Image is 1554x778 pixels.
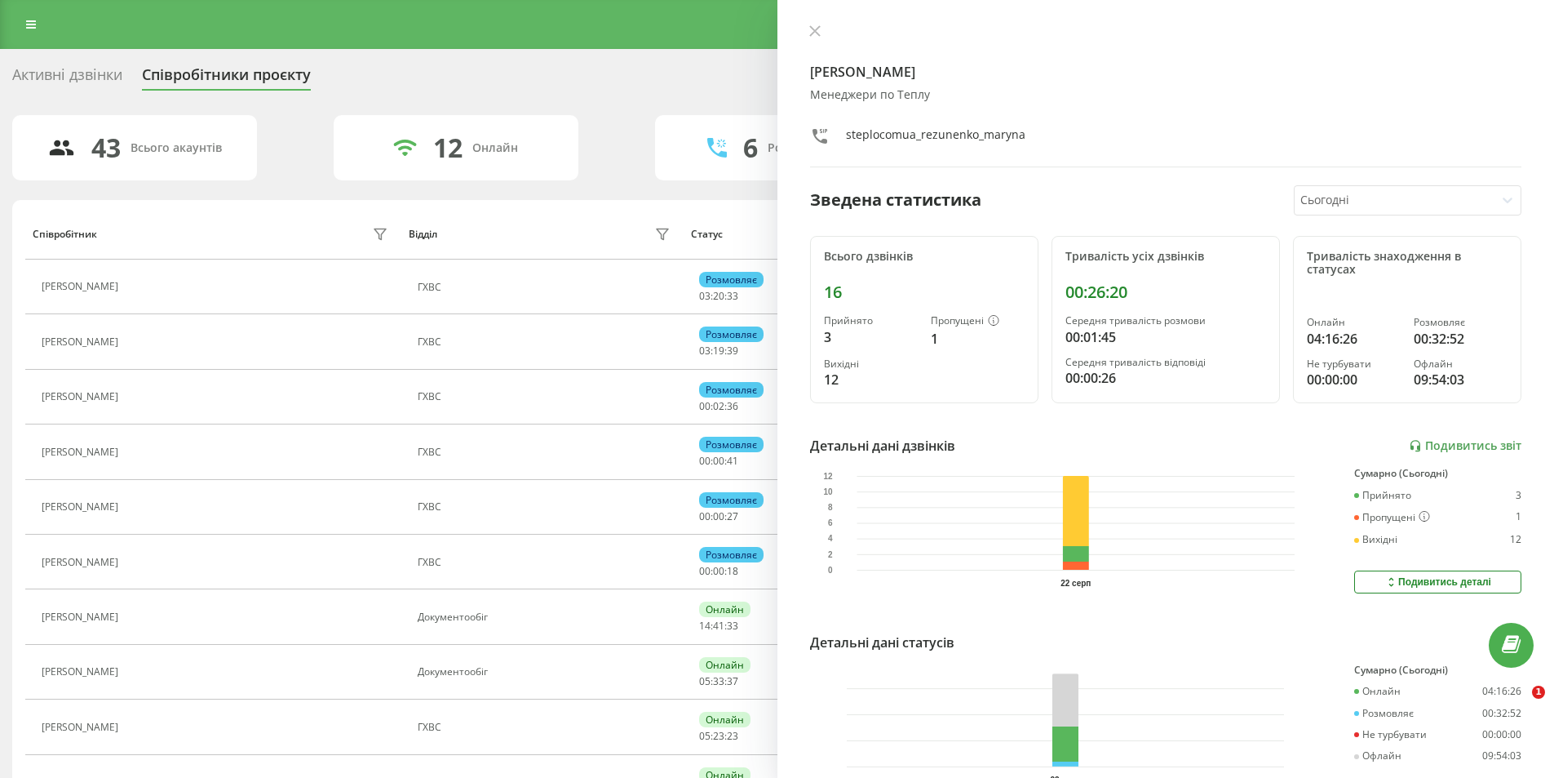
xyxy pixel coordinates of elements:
div: [PERSON_NAME] [42,447,122,458]
span: 00 [699,454,711,468]
span: 23 [713,729,724,743]
text: 6 [827,518,832,527]
div: Офлайн [1414,358,1508,370]
span: 00 [699,509,711,523]
div: : : [699,676,738,687]
iframe: Intercom live chat [1499,686,1538,725]
div: 12 [824,370,918,389]
div: Онлайн [472,141,518,155]
span: 03 [699,289,711,303]
div: 00:00:00 [1307,370,1401,389]
div: [PERSON_NAME] [42,391,122,402]
div: Подивитись деталі [1384,576,1491,589]
div: Онлайн [699,657,750,673]
div: [PERSON_NAME] [42,281,122,292]
div: 1 [1516,511,1521,524]
text: 12 [823,472,833,481]
div: Не турбувати [1354,729,1427,740]
div: 04:16:26 [1307,329,1401,349]
span: 14 [699,619,711,633]
div: Розмовляє [699,272,764,287]
span: 37 [727,674,738,688]
div: Онлайн [1354,686,1401,697]
div: Менеджери по Теплу [810,88,1522,102]
div: Прийнято [1354,490,1411,501]
span: 27 [727,509,738,523]
div: Онлайн [699,602,750,617]
div: 09:54:03 [1482,750,1521,762]
div: Розмовляє [699,327,764,342]
span: 05 [699,729,711,743]
span: 02 [713,399,724,413]
div: 1 [931,329,1025,349]
span: 05 [699,674,711,688]
div: 6 [743,132,758,163]
div: ГХВС [418,391,675,402]
div: 12 [433,132,463,163]
div: Статус [691,229,723,240]
span: 33 [727,619,738,633]
div: Пропущені [1354,511,1430,524]
span: 23 [727,729,738,743]
div: Онлайн [1307,317,1401,328]
text: 8 [827,503,832,512]
span: 19 [713,344,724,358]
div: : : [699,401,738,412]
div: Активні дзвінки [12,66,122,91]
div: Документообіг [418,666,675,678]
div: : : [699,620,738,632]
div: Всього акаунтів [131,141,222,155]
div: Вихідні [824,358,918,370]
div: [PERSON_NAME] [42,611,122,623]
span: 00 [713,454,724,468]
div: 04:16:26 [1482,686,1521,697]
div: ГХВС [418,501,675,513]
span: 00 [699,399,711,413]
div: : : [699,731,738,742]
div: 00:26:20 [1065,282,1266,302]
div: steplocomua_rezunenko_maryna [846,127,1025,150]
div: [PERSON_NAME] [42,501,122,513]
span: 41 [713,619,724,633]
div: Офлайн [1354,750,1401,762]
div: Розмовляє [699,547,764,562]
div: [PERSON_NAME] [42,557,122,568]
span: 00 [713,564,724,578]
div: ГХВС [418,282,675,293]
div: Розмовляє [699,492,764,508]
span: 00 [699,564,711,578]
div: 3 [824,327,918,347]
div: Співробітник [33,229,97,240]
div: ГХВС [418,447,675,458]
h4: [PERSON_NAME] [810,62,1522,82]
div: ГХВС [418,557,675,568]
div: Відділ [409,229,437,240]
div: Середня тривалість відповіді [1065,357,1266,368]
div: 09:54:03 [1414,370,1508,389]
div: 00:32:52 [1414,329,1508,349]
button: Подивитись деталі [1354,571,1521,594]
div: 3 [1516,490,1521,501]
div: 00:01:45 [1065,327,1266,347]
div: 00:32:52 [1482,708,1521,719]
div: 00:00:26 [1065,368,1266,388]
div: 43 [91,132,121,163]
div: : : [699,345,738,357]
div: Прийнято [824,315,918,327]
div: Зведена статистика [810,188,981,212]
div: Розмовляє [1414,317,1508,328]
div: Тривалість знаходження в статусах [1307,250,1508,278]
text: 2 [827,550,832,559]
text: 0 [827,566,832,575]
div: 16 [824,282,1025,302]
div: Розмовляє [1354,708,1414,719]
div: Детальні дані дзвінків [810,436,955,456]
div: : : [699,456,738,467]
div: Сумарно (Сьогодні) [1354,468,1521,479]
div: : : [699,566,738,577]
div: Пропущені [931,315,1025,328]
a: Подивитись звіт [1409,439,1521,453]
div: Детальні дані статусів [810,633,954,652]
div: Розмовляє [699,382,764,398]
span: 1 [1532,686,1545,699]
